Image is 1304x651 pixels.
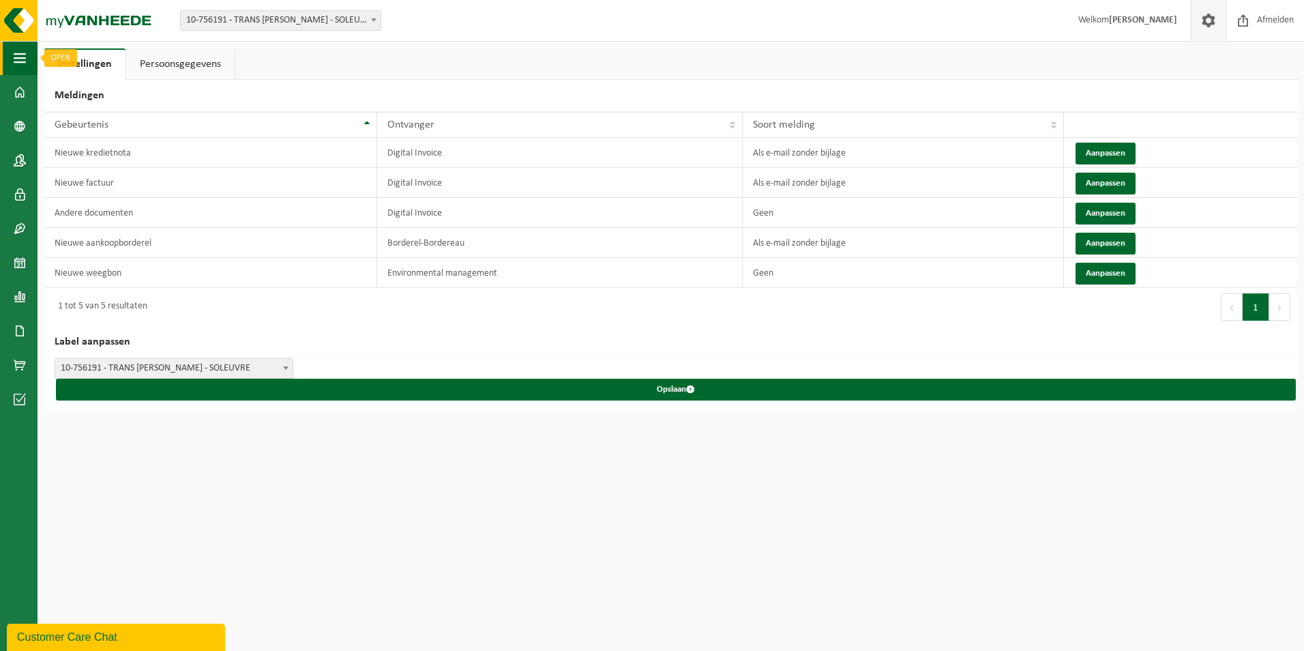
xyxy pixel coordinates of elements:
[377,168,743,198] td: Digital Invoice
[377,138,743,168] td: Digital Invoice
[44,228,377,258] td: Nieuwe aankoopborderel
[44,80,1297,112] h2: Meldingen
[44,138,377,168] td: Nieuwe kredietnota
[44,258,377,288] td: Nieuwe weegbon
[7,621,228,651] iframe: chat widget
[55,359,293,378] span: 10-756191 - TRANS LOPES SARL - SOLEUVRE
[743,198,1065,228] td: Geen
[1269,293,1290,321] button: Next
[55,358,293,379] span: 10-756191 - TRANS LOPES SARL - SOLEUVRE
[55,119,108,130] span: Gebeurtenis
[44,48,125,80] a: Instellingen
[743,228,1065,258] td: Als e-mail zonder bijlage
[387,119,434,130] span: Ontvanger
[44,198,377,228] td: Andere documenten
[743,138,1065,168] td: Als e-mail zonder bijlage
[377,228,743,258] td: Borderel-Bordereau
[1076,203,1136,225] button: Aanpassen
[1076,173,1136,194] button: Aanpassen
[126,48,235,80] a: Persoonsgegevens
[753,119,815,130] span: Soort melding
[56,379,1296,401] button: Opslaan
[51,295,147,319] div: 1 tot 5 van 5 resultaten
[1109,15,1177,25] strong: [PERSON_NAME]
[1076,143,1136,164] button: Aanpassen
[1076,233,1136,255] button: Aanpassen
[1243,293,1269,321] button: 1
[377,258,743,288] td: Environmental management
[377,198,743,228] td: Digital Invoice
[1076,263,1136,285] button: Aanpassen
[1221,293,1243,321] button: Previous
[44,168,377,198] td: Nieuwe factuur
[743,258,1065,288] td: Geen
[181,11,381,30] span: 10-756191 - TRANS LOPES SARL - SOLEUVRE
[180,10,381,31] span: 10-756191 - TRANS LOPES SARL - SOLEUVRE
[743,168,1065,198] td: Als e-mail zonder bijlage
[44,326,1297,358] h2: Label aanpassen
